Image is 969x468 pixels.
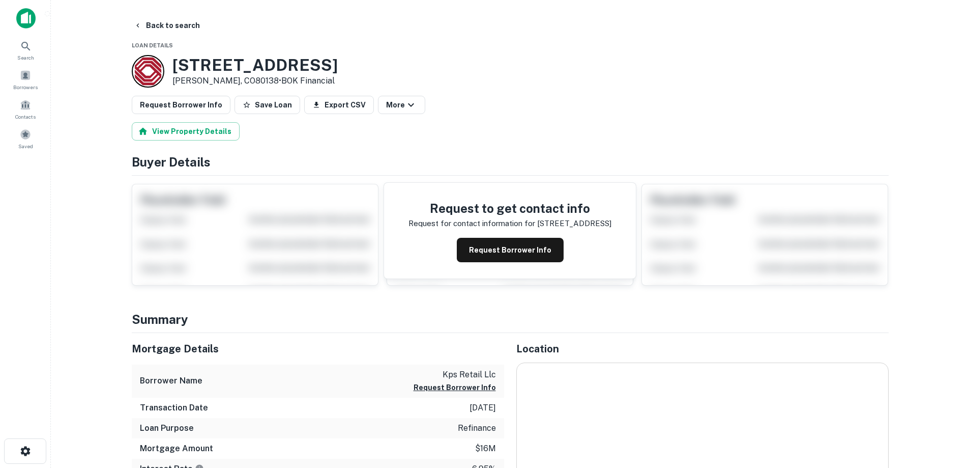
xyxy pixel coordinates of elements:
span: Borrowers [13,83,38,91]
span: Contacts [15,113,36,121]
span: Saved [18,142,33,150]
p: Request for contact information for [408,217,535,230]
button: More [378,96,425,114]
h5: Mortgage Details [132,341,504,356]
h6: Borrower Name [140,375,202,387]
button: Export CSV [304,96,374,114]
h6: Mortgage Amount [140,443,213,455]
p: [PERSON_NAME], CO80138 • [172,75,338,87]
h4: Summary [132,310,889,328]
button: Request Borrower Info [457,238,564,262]
a: Saved [3,125,48,152]
a: Search [3,36,48,64]
a: Borrowers [3,66,48,93]
p: kps retail llc [414,369,496,381]
h5: Location [516,341,889,356]
a: Contacts [3,95,48,123]
p: refinance [458,422,496,434]
button: Request Borrower Info [132,96,230,114]
h4: Buyer Details [132,153,889,171]
img: capitalize-icon.png [16,8,36,29]
h3: [STREET_ADDRESS] [172,56,338,75]
p: [STREET_ADDRESS] [537,217,611,230]
p: $16m [475,443,496,455]
iframe: Chat Widget [918,387,969,435]
button: Request Borrower Info [414,381,496,394]
h6: Loan Purpose [140,422,194,434]
p: [DATE] [469,402,496,414]
button: Back to search [130,16,204,35]
span: Search [17,53,34,62]
h4: Request to get contact info [408,199,611,217]
h6: Transaction Date [140,402,208,414]
button: View Property Details [132,122,240,141]
span: Loan Details [132,42,173,48]
a: BOK Financial [281,76,335,86]
button: Save Loan [234,96,300,114]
